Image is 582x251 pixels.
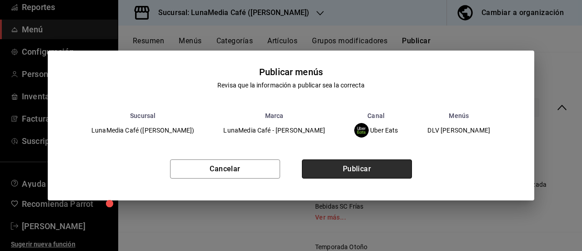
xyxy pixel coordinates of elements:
[340,112,413,119] th: Canal
[412,112,505,119] th: Menús
[217,81,365,90] div: Revisa que la información a publicar sea la correcta
[354,123,398,138] div: Uber Eats
[302,159,412,179] button: Publicar
[259,65,323,79] div: Publicar menús
[209,112,340,119] th: Marca
[170,159,280,179] button: Cancelar
[77,112,209,119] th: Sucursal
[77,119,209,141] td: LunaMedia Café ([PERSON_NAME])
[427,127,490,133] span: DLV [PERSON_NAME]
[209,119,340,141] td: LunaMedia Café - [PERSON_NAME]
